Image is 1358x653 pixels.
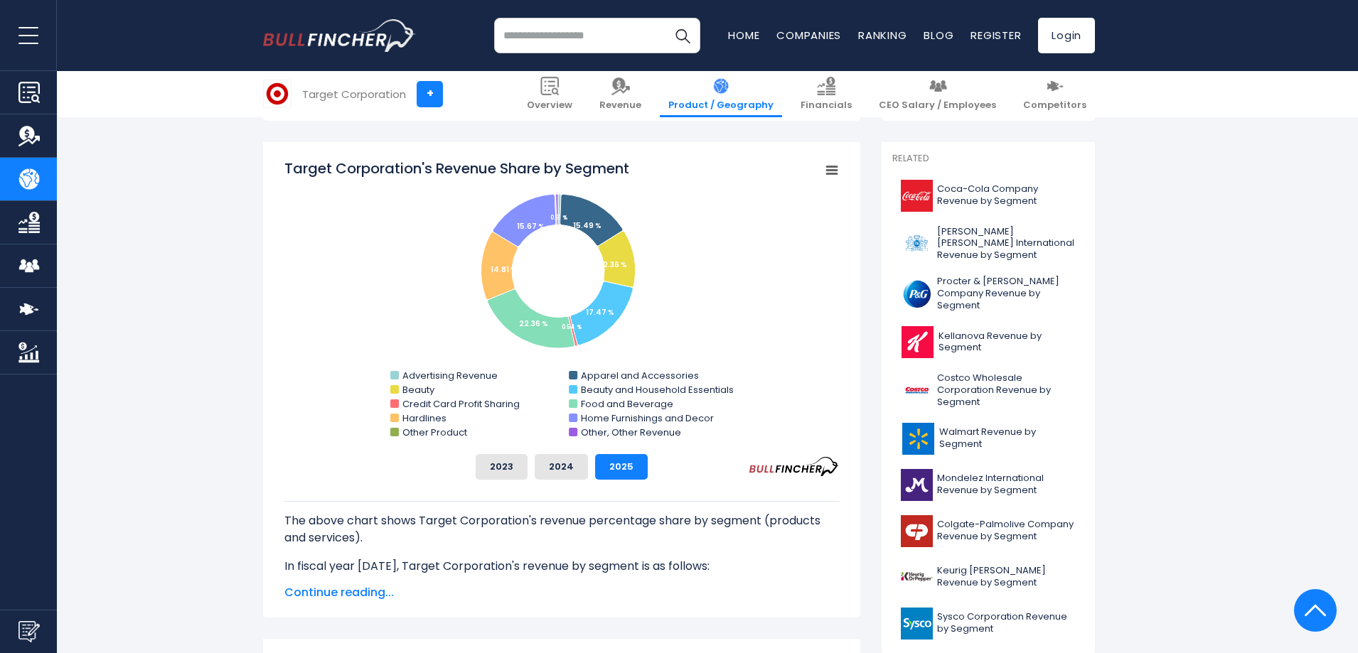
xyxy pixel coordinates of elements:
[892,272,1084,315] a: Procter & [PERSON_NAME] Company Revenue by Segment
[519,318,548,329] tspan: 22.36 %
[284,558,839,575] p: In fiscal year [DATE], Target Corporation's revenue by segment is as follows:
[901,374,933,406] img: COST logo
[892,512,1084,551] a: Colgate-Palmolive Company Revenue by Segment
[284,584,839,601] span: Continue reading...
[937,519,1076,543] span: Colgate-Palmolive Company Revenue by Segment
[402,426,467,439] text: Other Product
[402,397,520,411] text: Credit Card Profit Sharing
[581,383,734,396] text: Beauty and Household Essentials
[892,419,1084,458] a: Walmart Revenue by Segment
[491,264,517,275] tspan: 14.81 %
[801,99,852,112] span: Financials
[591,71,650,117] a: Revenue
[562,323,582,331] tspan: 0.54 %
[550,214,567,222] tspan: 0.61 %
[402,383,435,396] text: Beauty
[937,183,1076,207] span: Coca-Cola Company Revenue by Segment
[892,604,1084,643] a: Sysco Corporation Revenue by Segment
[599,99,641,112] span: Revenue
[901,561,933,593] img: KDP logo
[858,28,907,43] a: Ranking
[937,226,1076,262] span: [PERSON_NAME] [PERSON_NAME] International Revenue by Segment
[284,512,839,546] p: The above chart shows Target Corporation's revenue percentage share by segment (products and serv...
[879,99,996,112] span: CEO Salary / Employees
[901,278,933,310] img: PG logo
[402,369,498,382] text: Advertising Revenue
[660,71,782,117] a: Product / Geography
[901,227,933,259] img: PM logo
[939,426,1076,450] span: Walmart Revenue by Segment
[586,307,614,318] tspan: 17.47 %
[792,71,860,117] a: Financials
[901,180,933,212] img: KO logo
[1015,71,1095,117] a: Competitors
[476,454,528,480] button: 2023
[517,221,545,232] tspan: 15.67 %
[417,81,443,107] a: +
[665,18,700,53] button: Search
[535,454,588,480] button: 2024
[581,426,681,439] text: Other, Other Revenue
[924,28,953,43] a: Blog
[892,323,1084,362] a: Kellanova Revenue by Segment
[1038,18,1095,53] a: Login
[937,372,1076,409] span: Costco Wholesale Corporation Revenue by Segment
[581,369,699,382] text: Apparel and Accessories
[1023,99,1086,112] span: Competitors
[939,330,1076,355] span: Kellanova Revenue by Segment
[595,454,648,480] button: 2025
[892,176,1084,215] a: Coca-Cola Company Revenue by Segment
[728,28,759,43] a: Home
[892,369,1084,412] a: Costco Wholesale Corporation Revenue by Segment
[581,411,714,425] text: Home Furnishings and Decor
[870,71,1005,117] a: CEO Salary / Employees
[527,99,572,112] span: Overview
[518,71,581,117] a: Overview
[937,473,1076,497] span: Mondelez International Revenue by Segment
[402,411,447,425] text: Hardlines
[901,608,933,639] img: SYY logo
[263,19,416,52] img: bullfincher logo
[600,259,627,270] tspan: 12.36 %
[264,80,291,107] img: TGT logo
[892,558,1084,597] a: Keurig [PERSON_NAME] Revenue by Segment
[937,565,1076,589] span: Keurig [PERSON_NAME] Revenue by Segment
[901,469,933,501] img: MDLZ logo
[937,611,1076,635] span: Sysco Corporation Revenue by Segment
[573,220,602,231] tspan: 15.49 %
[892,153,1084,165] p: Related
[901,515,933,547] img: CL logo
[776,28,841,43] a: Companies
[892,222,1084,266] a: [PERSON_NAME] [PERSON_NAME] International Revenue by Segment
[302,86,406,102] div: Target Corporation
[284,158,629,178] tspan: Target Corporation's Revenue Share by Segment
[668,99,774,112] span: Product / Geography
[892,465,1084,504] a: Mondelez International Revenue by Segment
[901,423,935,455] img: WMT logo
[263,19,416,52] a: Go to homepage
[971,28,1021,43] a: Register
[937,276,1076,312] span: Procter & [PERSON_NAME] Company Revenue by Segment
[901,326,934,358] img: K logo
[581,397,673,411] text: Food and Beverage
[284,158,839,443] svg: Target Corporation's Revenue Share by Segment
